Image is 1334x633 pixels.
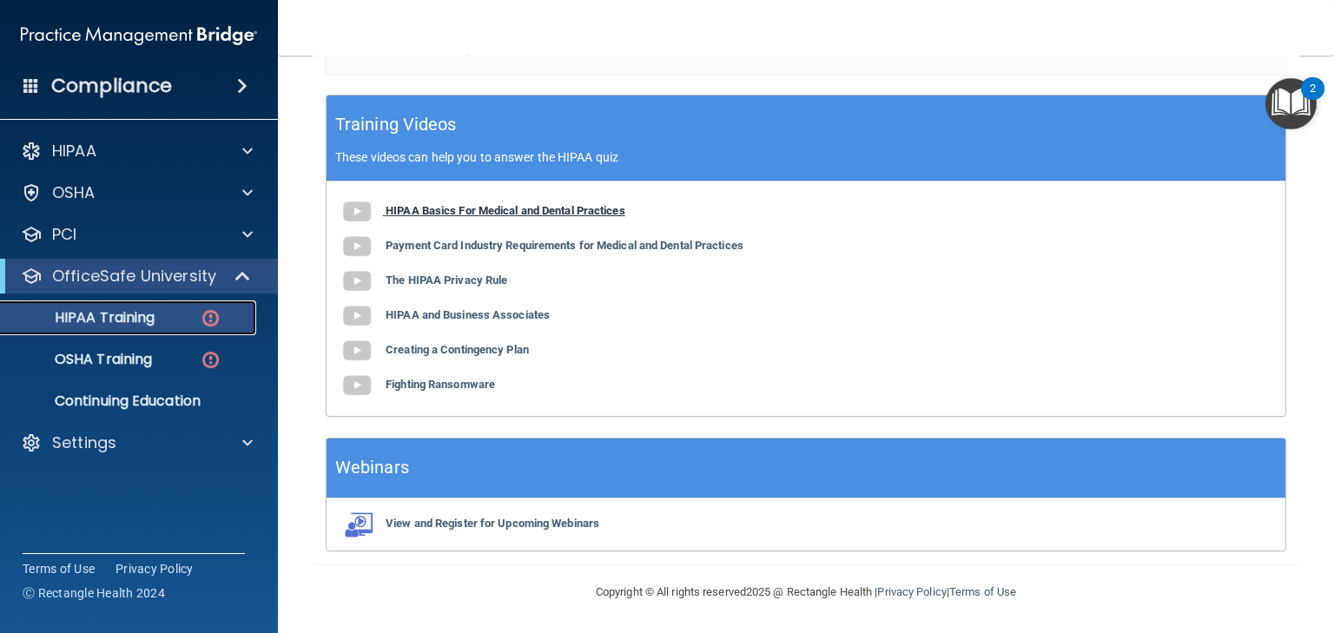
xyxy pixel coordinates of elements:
[489,564,1123,620] div: Copyright © All rights reserved 2025 @ Rectangle Health | |
[386,343,529,356] b: Creating a Contingency Plan
[1265,78,1317,129] button: Open Resource Center, 2 new notifications
[340,368,374,403] img: gray_youtube_icon.38fcd6cc.png
[386,239,743,252] b: Payment Card Industry Requirements for Medical and Dental Practices
[340,299,374,333] img: gray_youtube_icon.38fcd6cc.png
[340,511,374,537] img: webinarIcon.c7ebbf15.png
[335,452,409,483] h5: Webinars
[52,182,96,203] p: OSHA
[386,517,599,530] b: View and Register for Upcoming Webinars
[340,264,374,299] img: gray_youtube_icon.38fcd6cc.png
[52,224,76,245] p: PCI
[21,182,253,203] a: OSHA
[386,378,495,391] b: Fighting Ransomware
[335,109,457,140] h5: Training Videos
[1310,89,1316,111] div: 2
[11,392,248,410] p: Continuing Education
[335,150,1277,164] p: These videos can help you to answer the HIPAA quiz
[386,204,625,217] b: HIPAA Basics For Medical and Dental Practices
[200,349,221,371] img: danger-circle.6113f641.png
[52,141,96,162] p: HIPAA
[51,74,172,98] h4: Compliance
[23,584,165,602] span: Ⓒ Rectangle Health 2024
[21,18,257,53] img: PMB logo
[877,585,946,598] a: Privacy Policy
[11,309,155,326] p: HIPAA Training
[52,266,216,287] p: OfficeSafe University
[340,229,374,264] img: gray_youtube_icon.38fcd6cc.png
[21,224,253,245] a: PCI
[21,266,252,287] a: OfficeSafe University
[340,195,374,229] img: gray_youtube_icon.38fcd6cc.png
[11,351,152,368] p: OSHA Training
[340,333,374,368] img: gray_youtube_icon.38fcd6cc.png
[21,141,253,162] a: HIPAA
[949,585,1016,598] a: Terms of Use
[386,274,507,287] b: The HIPAA Privacy Rule
[116,560,194,577] a: Privacy Policy
[23,560,95,577] a: Terms of Use
[386,308,550,321] b: HIPAA and Business Associates
[21,432,253,453] a: Settings
[200,307,221,329] img: danger-circle.6113f641.png
[52,432,116,453] p: Settings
